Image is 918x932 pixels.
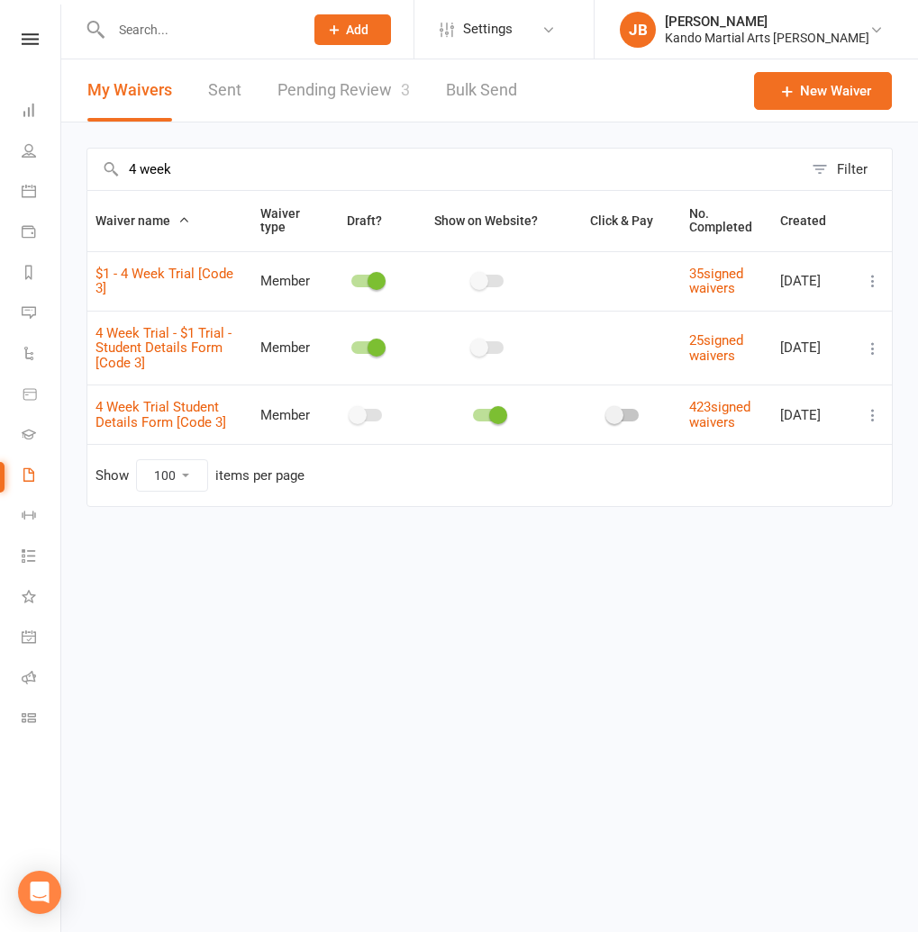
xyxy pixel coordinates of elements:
[754,72,892,110] a: New Waiver
[418,210,558,231] button: Show on Website?
[95,213,190,228] span: Waiver name
[22,254,62,294] a: Reports
[252,251,323,311] td: Member
[22,92,62,132] a: Dashboard
[95,266,233,297] a: $1 - 4 Week Trial [Code 3]
[105,17,291,42] input: Search...
[277,59,410,122] a: Pending Review3
[22,578,62,619] a: What's New
[22,659,62,700] a: Roll call kiosk mode
[665,14,869,30] div: [PERSON_NAME]
[87,149,803,190] input: Search by name
[331,210,402,231] button: Draft?
[689,332,743,364] a: 25signed waivers
[590,213,653,228] span: Click & Pay
[252,191,323,251] th: Waiver type
[95,325,232,371] a: 4 Week Trial - $1 Trial - Student Details Form [Code 3]
[252,385,323,444] td: Member
[689,266,743,297] a: 35signed waivers
[803,149,892,190] button: Filter
[346,23,368,37] span: Add
[22,213,62,254] a: Payments
[681,191,772,251] th: No. Completed
[780,213,846,228] span: Created
[22,700,62,740] a: Class kiosk mode
[401,80,410,99] span: 3
[620,12,656,48] div: JB
[95,399,226,430] a: 4 Week Trial Student Details Form [Code 3]
[772,385,854,444] td: [DATE]
[22,132,62,173] a: People
[574,210,673,231] button: Click & Pay
[22,173,62,213] a: Calendar
[780,210,846,231] button: Created
[434,213,538,228] span: Show on Website?
[772,311,854,385] td: [DATE]
[95,210,190,231] button: Waiver name
[772,251,854,311] td: [DATE]
[252,311,323,385] td: Member
[22,376,62,416] a: Product Sales
[314,14,391,45] button: Add
[215,468,304,484] div: items per page
[689,399,750,430] a: 423signed waivers
[837,158,868,180] div: Filter
[208,59,241,122] a: Sent
[446,59,517,122] a: Bulk Send
[665,30,869,46] div: Kando Martial Arts [PERSON_NAME]
[347,213,382,228] span: Draft?
[463,9,513,50] span: Settings
[22,619,62,659] a: General attendance kiosk mode
[18,871,61,914] div: Open Intercom Messenger
[95,459,304,492] div: Show
[87,59,172,122] button: My Waivers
